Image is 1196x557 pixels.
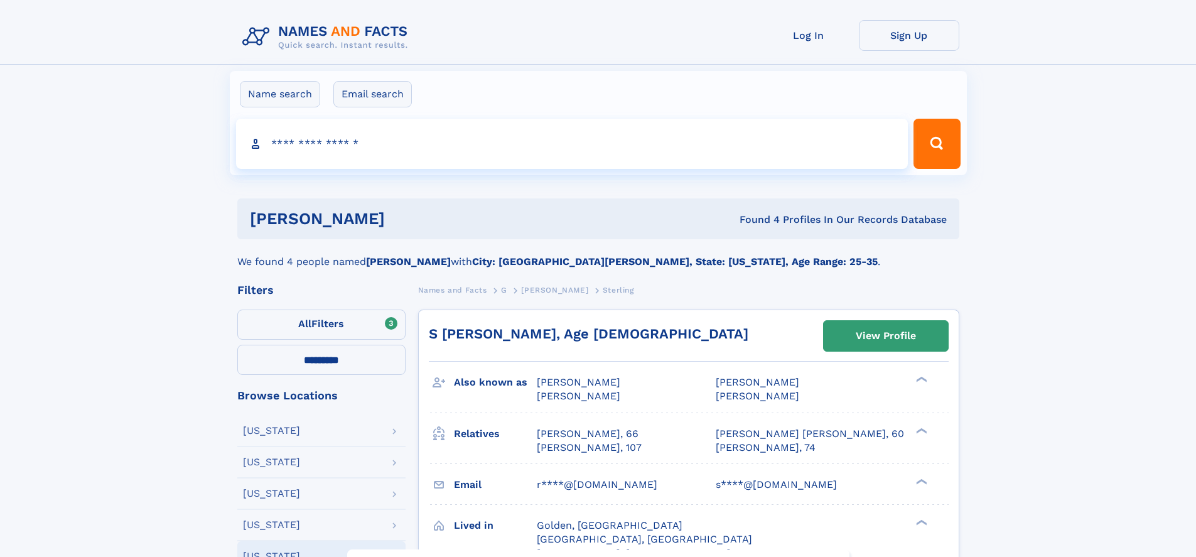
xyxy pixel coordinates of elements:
div: Browse Locations [237,390,406,401]
b: City: [GEOGRAPHIC_DATA][PERSON_NAME], State: [US_STATE], Age Range: 25-35 [472,256,878,268]
label: Filters [237,310,406,340]
a: Sign Up [859,20,959,51]
h3: Email [454,474,537,495]
div: [US_STATE] [243,489,300,499]
a: G [501,282,507,298]
a: [PERSON_NAME], 107 [537,441,642,455]
div: ❯ [913,518,928,526]
div: We found 4 people named with . [237,239,959,269]
span: Golden, [GEOGRAPHIC_DATA] [537,519,682,531]
h3: Relatives [454,423,537,445]
div: [US_STATE] [243,520,300,530]
div: Found 4 Profiles In Our Records Database [562,213,947,227]
span: [PERSON_NAME] [716,390,799,402]
div: ❯ [913,376,928,384]
h1: [PERSON_NAME] [250,211,563,227]
a: [PERSON_NAME] [521,282,588,298]
div: ❯ [913,477,928,485]
span: G [501,286,507,295]
span: [PERSON_NAME] [521,286,588,295]
div: ❯ [913,426,928,435]
button: Search Button [913,119,960,169]
span: Sterling [603,286,634,295]
label: Name search [240,81,320,107]
a: Names and Facts [418,282,487,298]
input: search input [236,119,908,169]
a: Log In [758,20,859,51]
a: [PERSON_NAME] [PERSON_NAME], 60 [716,427,904,441]
b: [PERSON_NAME] [366,256,451,268]
span: All [298,318,311,330]
div: View Profile [856,322,916,350]
a: S [PERSON_NAME], Age [DEMOGRAPHIC_DATA] [429,326,748,342]
div: [US_STATE] [243,426,300,436]
a: View Profile [824,321,948,351]
span: [GEOGRAPHIC_DATA], [GEOGRAPHIC_DATA] [537,533,752,545]
a: [PERSON_NAME], 74 [716,441,816,455]
h3: Also known as [454,372,537,393]
span: [PERSON_NAME] [537,390,620,402]
div: Filters [237,284,406,296]
label: Email search [333,81,412,107]
a: [PERSON_NAME], 66 [537,427,638,441]
span: [PERSON_NAME] [716,376,799,388]
h3: Lived in [454,515,537,536]
span: [PERSON_NAME] [537,376,620,388]
img: Logo Names and Facts [237,20,418,54]
div: [US_STATE] [243,457,300,467]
